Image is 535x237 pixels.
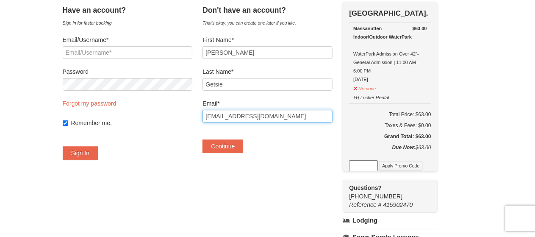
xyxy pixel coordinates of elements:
div: That's okay, you can create one later if you like. [202,19,332,27]
label: Remember me. [71,119,192,127]
input: Email* [202,110,332,123]
button: Remove [353,82,376,93]
div: WaterPark Admission Over 42"- General Admission | 11:00 AM - 6:00 PM [DATE] [353,24,427,84]
h4: Have an account? [63,6,192,14]
div: Taxes & Fees: $0.00 [349,121,431,130]
span: 415902470 [383,201,413,208]
div: Sign in for faster booking. [63,19,192,27]
div: Massanutten Indoor/Outdoor WaterPark [353,24,427,41]
label: Email/Username* [63,36,192,44]
div: $63.00 [349,143,431,160]
h6: Total Price: $63.00 [349,110,431,119]
strong: [GEOGRAPHIC_DATA]. [349,9,428,17]
input: Email/Username* [63,46,192,59]
span: Reference # [349,201,381,208]
label: Email* [202,99,332,108]
strong: $63.00 [413,24,427,33]
button: Apply Promo Code [379,161,422,170]
a: Lodging [343,213,437,228]
strong: Questions? [349,184,382,191]
a: Forgot my password [63,100,116,107]
button: Continue [202,139,243,153]
input: Last Name [202,78,332,91]
strong: Due Now: [392,145,416,151]
label: First Name* [202,36,332,44]
button: Sign In [63,146,98,160]
button: [+] Locker Rental [353,91,389,102]
input: First Name [202,46,332,59]
label: Password [63,67,192,76]
h5: Grand Total: $63.00 [349,132,431,141]
h4: Don't have an account? [202,6,332,14]
label: Last Name* [202,67,332,76]
span: [PHONE_NUMBER] [349,184,422,200]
